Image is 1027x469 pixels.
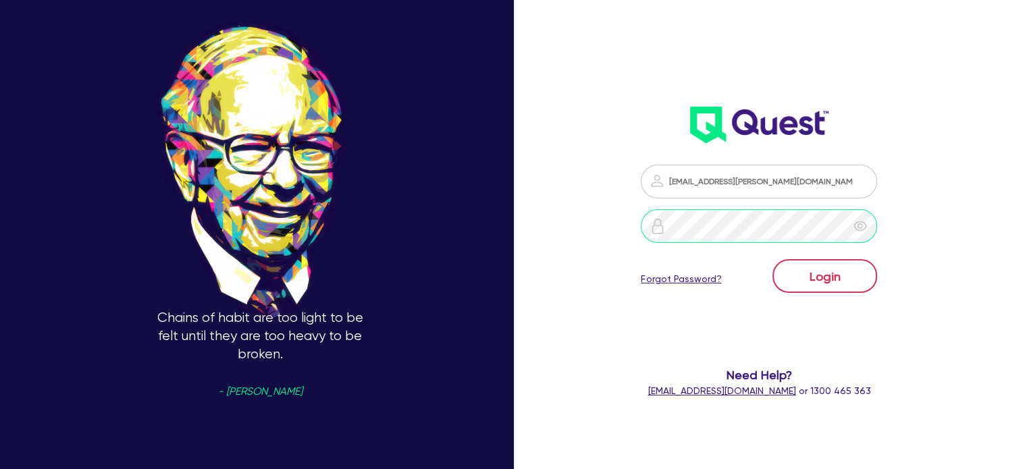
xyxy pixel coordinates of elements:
[772,259,877,293] button: Login
[641,165,877,198] input: Email address
[626,366,892,384] span: Need Help?
[641,272,721,286] a: Forgot Password?
[648,385,870,396] span: or 1300 465 363
[650,218,666,234] img: icon-password
[853,219,867,233] span: eye
[218,387,302,397] span: - [PERSON_NAME]
[648,385,795,396] a: [EMAIL_ADDRESS][DOMAIN_NAME]
[649,173,665,189] img: icon-password
[690,107,828,143] img: wH2k97JdezQIQAAAABJRU5ErkJggg==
